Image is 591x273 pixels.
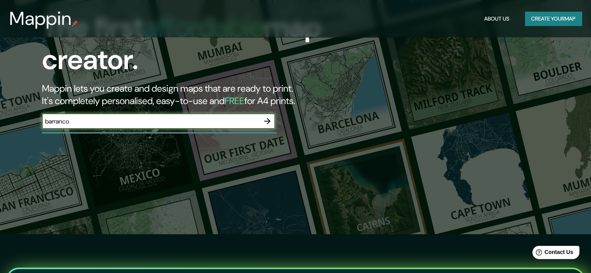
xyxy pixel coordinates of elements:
input: Choose your favourite place [42,117,260,126]
h2: Mappin lets you create and design maps that are ready to print. It's completely personalised, eas... [42,82,338,107]
img: mappin-pin [72,20,78,26]
h1: The first map creator. [42,11,338,82]
button: Create yourmap [525,12,582,26]
h5: FREE [225,95,244,107]
h3: Mappin [9,8,72,30]
button: About Us [481,12,513,26]
iframe: Help widget launcher [522,243,582,264]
